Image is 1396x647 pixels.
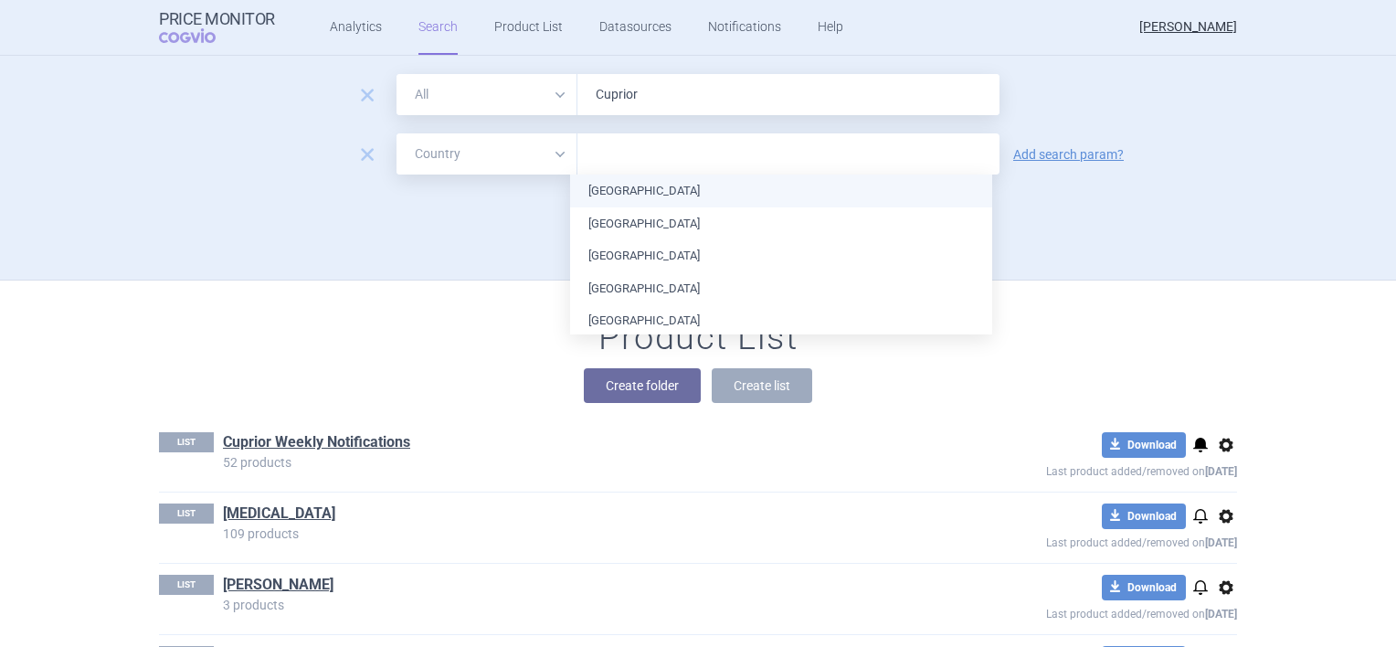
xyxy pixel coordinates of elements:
[1013,148,1124,161] a: Add search param?
[159,28,241,43] span: COGVIO
[223,504,335,527] h1: Isturisa
[223,575,333,595] a: [PERSON_NAME]
[598,317,798,359] h1: Product List
[1102,504,1186,529] button: Download
[570,272,992,305] li: [GEOGRAPHIC_DATA]
[223,599,914,611] p: 3 products
[159,575,214,595] p: LIST
[570,207,992,240] li: [GEOGRAPHIC_DATA]
[223,504,335,524] a: [MEDICAL_DATA]
[1102,432,1186,458] button: Download
[1205,608,1237,620] strong: [DATE]
[914,529,1237,552] p: Last product added/removed on
[159,10,275,28] strong: Price Monitor
[223,456,914,469] p: 52 products
[570,239,992,272] li: [GEOGRAPHIC_DATA]
[914,600,1237,623] p: Last product added/removed on
[1205,536,1237,549] strong: [DATE]
[223,527,914,540] p: 109 products
[712,368,812,403] button: Create list
[570,304,992,337] li: [GEOGRAPHIC_DATA]
[159,432,214,452] p: LIST
[223,432,410,452] a: Cuprior Weekly Notifications
[223,575,333,599] h1: John
[570,175,992,207] li: [GEOGRAPHIC_DATA]
[584,368,701,403] button: Create folder
[223,432,410,456] h1: Cuprior Weekly Notifications
[159,504,214,524] p: LIST
[1102,575,1186,600] button: Download
[159,10,275,45] a: Price MonitorCOGVIO
[914,458,1237,481] p: Last product added/removed on
[1205,465,1237,478] strong: [DATE]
